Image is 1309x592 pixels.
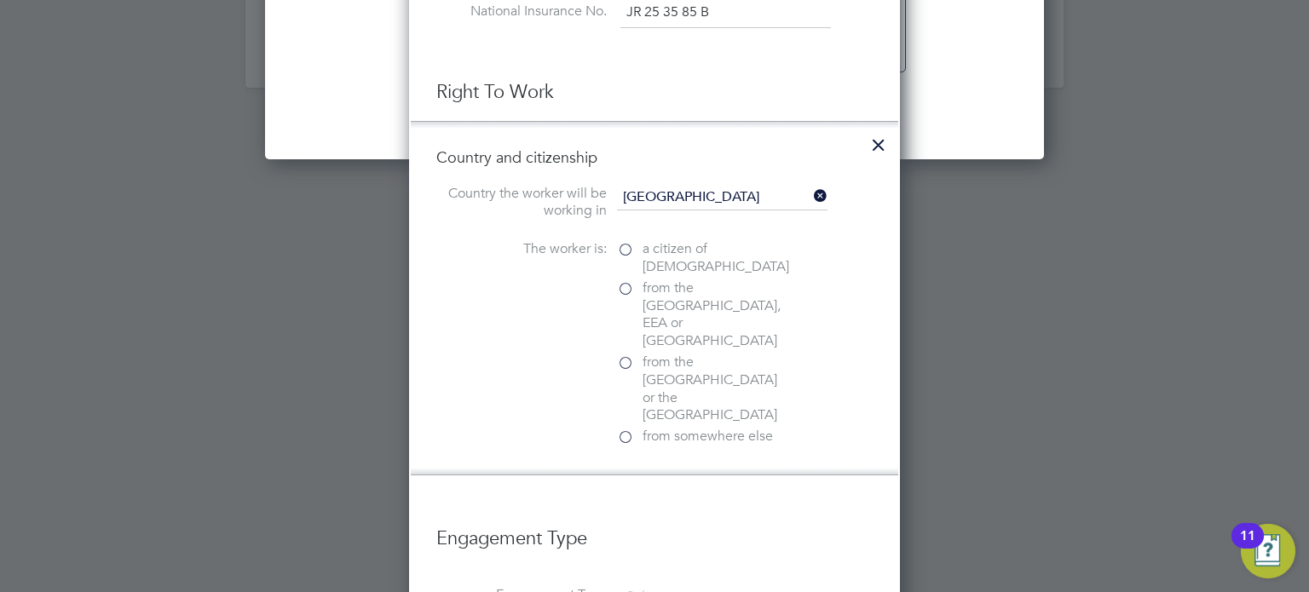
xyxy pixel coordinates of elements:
[1240,536,1255,558] div: 11
[436,147,873,167] h4: Country and citizenship
[436,80,873,105] h3: Right To Work
[436,3,607,20] label: National Insurance No.
[1241,524,1295,578] button: Open Resource Center, 11 new notifications
[617,185,827,210] input: Search for...
[643,279,787,350] span: from the [GEOGRAPHIC_DATA], EEA or [GEOGRAPHIC_DATA]
[643,353,787,424] span: from the [GEOGRAPHIC_DATA] or the [GEOGRAPHIC_DATA]
[436,509,873,551] h3: Engagement Type
[436,185,607,221] label: Country the worker will be working in
[643,240,789,276] span: a citizen of [DEMOGRAPHIC_DATA]
[436,240,607,258] label: The worker is:
[643,428,773,445] span: from somewhere else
